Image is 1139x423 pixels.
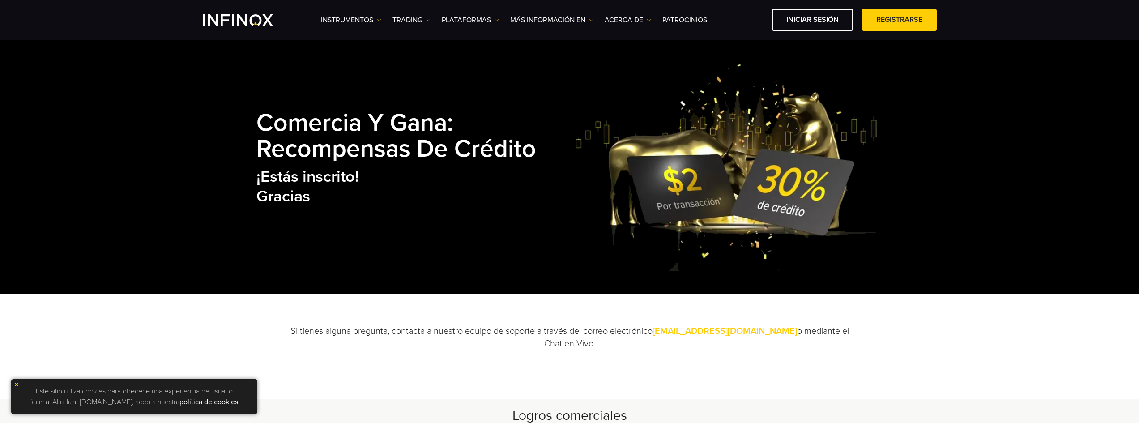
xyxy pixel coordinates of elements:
[203,14,294,26] a: INFINOX Logo
[321,15,381,26] a: Instrumentos
[442,15,499,26] a: PLATAFORMAS
[862,9,937,31] a: Registrarse
[510,15,593,26] a: Más información en
[662,15,707,26] a: Patrocinios
[13,381,20,388] img: yellow close icon
[392,15,431,26] a: TRADING
[256,167,575,206] h2: ¡Estás inscrito! Gracias
[605,15,651,26] a: ACERCA DE
[290,325,849,350] p: Si tienes alguna pregunta, contacta a nuestro equipo de soporte a través del correo electrónico o...
[256,108,536,164] strong: Comercia y Gana: Recompensas de Crédito
[16,384,253,410] p: Este sitio utiliza cookies para ofrecerle una experiencia de usuario óptima. Al utilizar [DOMAIN_...
[179,397,238,406] a: política de cookies
[772,9,853,31] a: Iniciar sesión
[653,326,797,337] a: [EMAIL_ADDRESS][DOMAIN_NAME]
